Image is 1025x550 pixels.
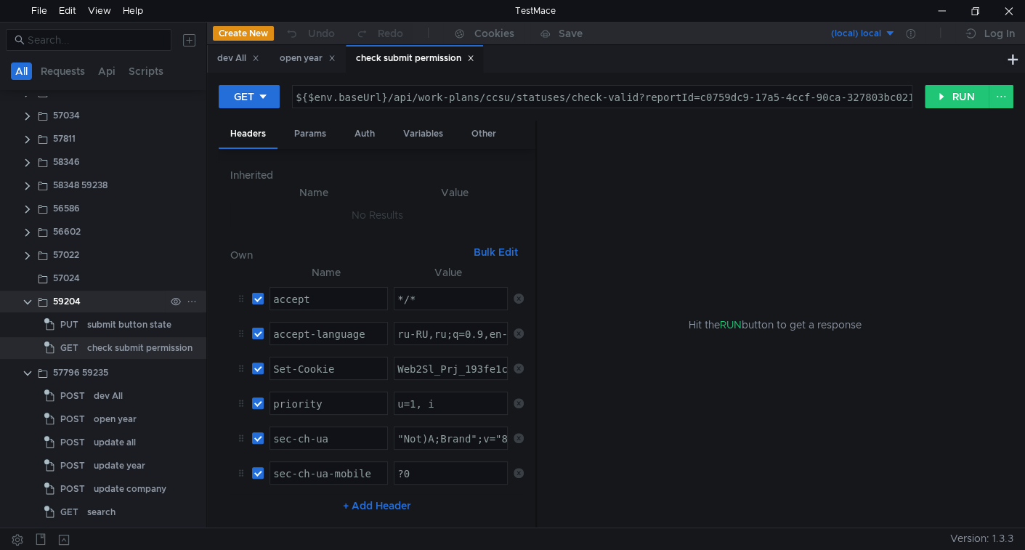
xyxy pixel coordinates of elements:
[60,385,85,407] span: POST
[984,25,1015,42] div: Log In
[689,317,862,333] span: Hit the button to get a response
[53,198,80,219] div: 56586
[28,32,163,48] input: Search...
[264,264,388,281] th: Name
[87,501,116,523] div: search
[280,51,336,66] div: open year
[53,291,81,312] div: 59204
[94,525,155,546] div: load by cardId
[87,314,171,336] div: submit button state
[831,27,881,41] div: (local) local
[60,478,85,500] span: POST
[392,121,455,147] div: Variables
[219,121,277,149] div: Headers
[474,25,514,42] div: Cookies
[308,25,335,42] div: Undo
[213,26,274,41] button: Create New
[53,105,80,126] div: 57034
[720,318,742,331] span: RUN
[273,466,371,482] div: sec-ch-ua-mobile
[60,525,85,546] span: POST
[94,478,166,500] div: update company
[60,337,78,359] span: GET
[53,221,81,243] div: 56602
[53,174,108,196] div: 58348 59238
[36,62,89,80] button: Requests
[296,89,920,105] div: ${$env.baseUrl}/api/work-plans/ccsu/statuses/check-valid?reportId=c0759dc9-17a5-4ccf-90ca-327803b...
[94,408,137,430] div: open year
[397,466,410,482] div: ?0
[397,326,612,342] div: ru-RU,ru;q=0.9,en-US;q=0.8,en;q=0.7
[94,62,120,80] button: Api
[925,85,989,108] button: RUN
[273,431,328,447] div: sec-ch-ua
[397,361,777,377] div: Web2Sl_Prj_193fe1c2-f8c8-4b8b-8e45-1a71c95eeb9b=gw6ousqtvak100
[378,25,403,42] div: Redo
[950,528,1013,549] span: Version: 1.3.3
[273,326,365,342] div: accept-language
[124,62,168,80] button: Scripts
[242,184,385,201] th: Name
[94,432,136,453] div: update all
[53,151,80,173] div: 58346
[60,314,78,336] span: PUT
[60,501,78,523] span: GET
[53,267,80,289] div: 57024
[468,243,524,261] button: Bulk Edit
[217,51,259,66] div: dev All
[94,455,145,477] div: update year
[219,85,280,108] button: GET
[274,23,345,44] button: Undo
[386,184,524,201] th: Value
[60,432,85,453] span: POST
[273,361,334,377] div: Set-Cookie
[53,362,108,384] div: 57796 59235
[11,62,32,80] button: All
[388,264,508,281] th: Value
[60,408,85,430] span: POST
[273,396,322,412] div: priority
[352,209,403,222] nz-embed-empty: No Results
[460,121,508,147] div: Other
[230,166,524,184] h6: Inherited
[53,244,79,266] div: 57022
[356,51,474,66] div: check submit permission
[397,431,789,447] div: "Not)A;Brand";v="8", "Chromium";v="138", "Google Chrome";v="138"
[283,121,338,147] div: Params
[337,497,417,514] button: + Add Header
[87,337,193,359] div: check submit permission
[230,246,468,264] h6: Own
[234,89,254,105] div: GET
[559,28,583,39] div: Save
[60,455,85,477] span: POST
[53,128,76,150] div: 57811
[397,396,434,412] div: u=1, i
[345,23,413,44] button: Redo
[94,385,123,407] div: dev All
[795,22,896,45] button: (local) local
[343,121,386,147] div: Auth
[273,291,310,307] div: accept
